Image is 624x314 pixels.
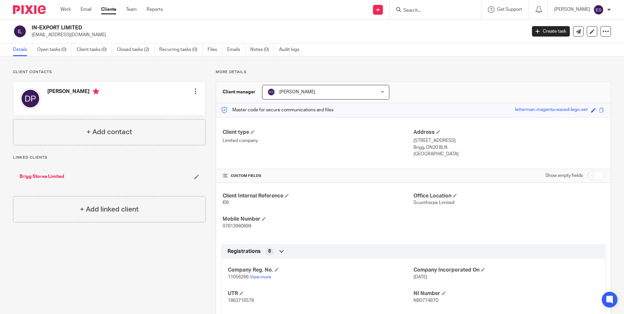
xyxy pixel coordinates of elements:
[228,298,254,303] span: 1863716578
[223,129,413,136] h4: Client type
[227,248,261,255] span: Registrations
[223,173,413,179] h4: CUSTOM FIELDS
[20,173,64,180] a: Brigg Stores Limited
[413,193,604,199] h4: Office Location
[77,43,112,56] a: Client tasks (0)
[117,43,154,56] a: Closed tasks (2)
[267,88,275,96] img: svg%3E
[593,5,604,15] img: svg%3E
[228,290,413,297] h4: UTR
[147,6,163,13] a: Reports
[268,248,271,255] span: 8
[20,88,41,109] img: svg%3E
[228,267,413,274] h4: Company Reg. No.
[223,193,413,199] h4: Client Internal Reference
[223,216,413,223] h4: Mobile Number
[37,43,72,56] a: Open tasks (0)
[13,155,206,160] p: Linked clients
[497,7,522,12] span: Get Support
[93,88,99,95] i: Primary
[413,290,599,297] h4: NI Number
[279,43,304,56] a: Audit logs
[554,6,590,13] p: [PERSON_NAME]
[413,137,604,144] p: [STREET_ADDRESS]
[81,6,91,13] a: Email
[413,200,454,205] span: Scunthorpe Limited
[80,204,139,214] h4: + Add linked client
[13,24,27,38] img: svg%3E
[216,70,611,75] p: More details
[223,200,229,205] span: I09
[532,26,570,37] a: Create task
[250,275,271,279] a: View more
[13,70,206,75] p: Client contacts
[250,43,274,56] a: Notes (0)
[227,43,245,56] a: Emails
[223,137,413,144] p: Limited company
[545,172,583,179] label: Show empty fields
[159,43,203,56] a: Recurring tasks (0)
[32,24,424,31] h2: IN-EXPORT LIMITED
[403,8,461,14] input: Search
[228,275,249,279] span: 11056266
[47,88,99,96] h4: [PERSON_NAME]
[413,298,439,303] span: NB077487D
[223,224,251,228] span: 07813960699
[13,5,46,14] img: Pixie
[126,6,137,13] a: Team
[221,107,334,113] p: Master code for secure communications and files
[413,129,604,136] h4: Address
[515,106,588,114] div: letterman-magenta-waved-lego-set
[413,275,427,279] span: [DATE]
[413,267,599,274] h4: Company Incorporated On
[208,43,222,56] a: Files
[86,127,132,137] h4: + Add contact
[32,32,522,38] p: [EMAIL_ADDRESS][DOMAIN_NAME]
[60,6,71,13] a: Work
[279,90,315,94] span: [PERSON_NAME]
[223,89,256,95] h3: Client manager
[413,144,604,151] p: Brigg, DN20 8LN
[413,151,604,157] p: [GEOGRAPHIC_DATA]
[13,43,32,56] a: Details
[101,6,116,13] a: Clients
